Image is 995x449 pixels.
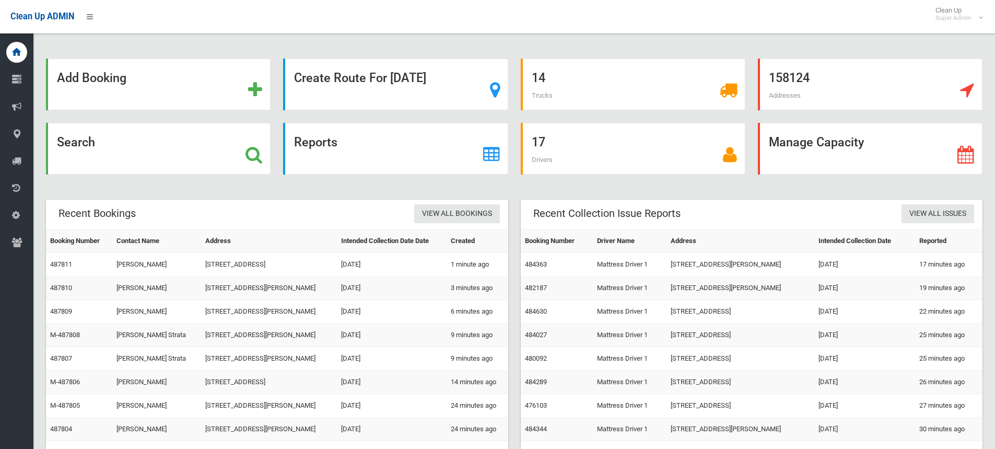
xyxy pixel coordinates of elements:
[337,418,447,441] td: [DATE]
[935,14,971,22] small: Super Admin
[666,347,814,371] td: [STREET_ADDRESS]
[915,371,982,394] td: 26 minutes ago
[814,371,915,394] td: [DATE]
[112,300,201,324] td: [PERSON_NAME]
[593,371,666,394] td: Mattress Driver 1
[283,59,508,110] a: Create Route For [DATE]
[593,277,666,300] td: Mattress Driver 1
[50,331,80,339] a: M-487808
[525,284,547,292] a: 482187
[447,418,508,441] td: 24 minutes ago
[112,253,201,277] td: [PERSON_NAME]
[525,354,547,362] a: 480092
[666,229,814,253] th: Address
[337,253,447,277] td: [DATE]
[814,324,915,347] td: [DATE]
[521,229,593,253] th: Booking Number
[337,324,447,347] td: [DATE]
[112,347,201,371] td: [PERSON_NAME] Strata
[50,307,72,315] a: 487809
[50,354,72,362] a: 487807
[525,307,547,315] a: 484630
[814,394,915,418] td: [DATE]
[337,371,447,394] td: [DATE]
[46,229,112,253] th: Booking Number
[814,229,915,253] th: Intended Collection Date
[666,324,814,347] td: [STREET_ADDRESS]
[814,253,915,277] td: [DATE]
[50,401,80,409] a: M-487805
[50,260,72,268] a: 487811
[593,347,666,371] td: Mattress Driver 1
[57,71,126,85] strong: Add Booking
[337,300,447,324] td: [DATE]
[532,156,553,164] span: Drivers
[814,418,915,441] td: [DATE]
[758,59,982,110] a: 158124 Addresses
[46,123,271,175] a: Search
[50,378,80,386] a: M-487806
[201,418,336,441] td: [STREET_ADDRESS][PERSON_NAME]
[593,229,666,253] th: Driver Name
[593,300,666,324] td: Mattress Driver 1
[10,11,74,21] span: Clean Up ADMIN
[201,253,336,277] td: [STREET_ADDRESS]
[915,347,982,371] td: 25 minutes ago
[593,324,666,347] td: Mattress Driver 1
[532,71,545,85] strong: 14
[915,300,982,324] td: 22 minutes ago
[201,394,336,418] td: [STREET_ADDRESS][PERSON_NAME]
[112,394,201,418] td: [PERSON_NAME]
[112,324,201,347] td: [PERSON_NAME] Strata
[447,300,508,324] td: 6 minutes ago
[46,203,148,224] header: Recent Bookings
[294,71,426,85] strong: Create Route For [DATE]
[447,277,508,300] td: 3 minutes ago
[521,123,745,175] a: 17 Drivers
[525,401,547,409] a: 476103
[50,284,72,292] a: 487810
[201,277,336,300] td: [STREET_ADDRESS][PERSON_NAME]
[814,300,915,324] td: [DATE]
[532,135,545,149] strong: 17
[666,253,814,277] td: [STREET_ADDRESS][PERSON_NAME]
[447,394,508,418] td: 24 minutes ago
[915,253,982,277] td: 17 minutes ago
[593,253,666,277] td: Mattress Driver 1
[915,277,982,300] td: 19 minutes ago
[769,71,810,85] strong: 158124
[525,425,547,433] a: 484344
[447,229,508,253] th: Created
[769,135,864,149] strong: Manage Capacity
[666,277,814,300] td: [STREET_ADDRESS][PERSON_NAME]
[930,6,982,22] span: Clean Up
[447,347,508,371] td: 9 minutes ago
[769,91,801,99] span: Addresses
[915,324,982,347] td: 25 minutes ago
[666,371,814,394] td: [STREET_ADDRESS]
[447,324,508,347] td: 9 minutes ago
[201,347,336,371] td: [STREET_ADDRESS][PERSON_NAME]
[201,324,336,347] td: [STREET_ADDRESS][PERSON_NAME]
[50,425,72,433] a: 487804
[112,229,201,253] th: Contact Name
[525,331,547,339] a: 484027
[593,418,666,441] td: Mattress Driver 1
[337,277,447,300] td: [DATE]
[814,277,915,300] td: [DATE]
[915,394,982,418] td: 27 minutes ago
[337,394,447,418] td: [DATE]
[666,418,814,441] td: [STREET_ADDRESS][PERSON_NAME]
[915,418,982,441] td: 30 minutes ago
[283,123,508,175] a: Reports
[201,300,336,324] td: [STREET_ADDRESS][PERSON_NAME]
[337,229,447,253] th: Intended Collection Date Date
[758,123,982,175] a: Manage Capacity
[532,91,553,99] span: Trucks
[337,347,447,371] td: [DATE]
[525,378,547,386] a: 484289
[521,59,745,110] a: 14 Trucks
[666,300,814,324] td: [STREET_ADDRESS]
[57,135,95,149] strong: Search
[112,371,201,394] td: [PERSON_NAME]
